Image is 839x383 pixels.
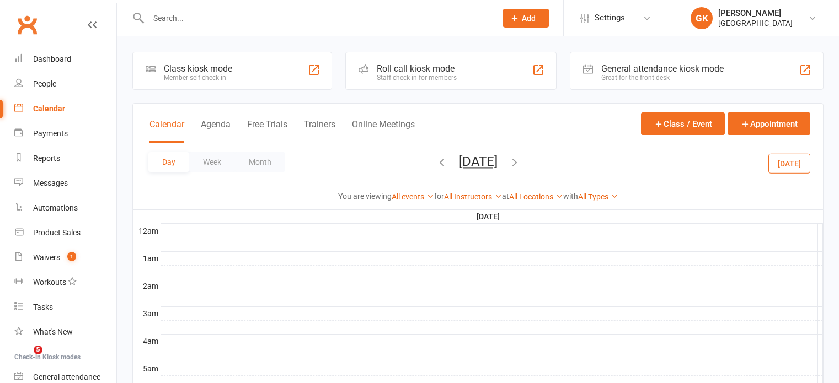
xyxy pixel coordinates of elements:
button: Trainers [304,119,335,143]
th: 2am [133,279,161,293]
div: Payments [33,129,68,138]
a: Product Sales [14,220,116,245]
strong: at [502,192,509,201]
th: 3am [133,306,161,320]
button: Class / Event [641,112,725,135]
div: Waivers [33,253,60,262]
div: Reports [33,154,60,163]
div: Automations [33,203,78,212]
button: Month [235,152,285,172]
div: Product Sales [33,228,81,237]
strong: You are viewing [338,192,392,201]
div: General attendance [33,373,100,381]
strong: for [434,192,444,201]
a: Reports [14,146,116,171]
div: Roll call kiosk mode [377,63,457,74]
strong: with [563,192,578,201]
button: [DATE] [768,153,810,173]
button: Calendar [149,119,184,143]
button: [DATE] [459,154,498,169]
a: All events [392,192,434,201]
button: Week [189,152,235,172]
div: [PERSON_NAME] [718,8,793,18]
div: Class kiosk mode [164,63,232,74]
div: What's New [33,327,73,336]
a: What's New [14,320,116,344]
button: Online Meetings [352,119,415,143]
span: 1 [67,252,76,261]
th: 1am [133,251,161,265]
div: GK [691,7,713,29]
div: Great for the front desk [601,74,724,82]
div: People [33,79,56,88]
div: Staff check-in for members [377,74,457,82]
button: Add [503,9,549,28]
th: 12am [133,224,161,238]
a: Messages [14,171,116,196]
a: Automations [14,196,116,220]
iframe: Intercom live chat [11,346,38,372]
a: Workouts [14,270,116,295]
a: Clubworx [13,11,41,39]
th: [DATE] [161,210,818,224]
button: Free Trials [247,119,287,143]
a: All Locations [509,192,563,201]
th: 5am [133,362,161,375]
a: Dashboard [14,47,116,72]
a: Tasks [14,295,116,320]
div: General attendance kiosk mode [601,63,724,74]
div: Calendar [33,104,65,113]
a: Calendar [14,96,116,121]
button: Agenda [201,119,231,143]
div: Tasks [33,303,53,311]
input: Search... [145,10,488,26]
a: People [14,72,116,96]
span: Add [522,14,536,23]
div: Messages [33,179,68,187]
button: Appointment [728,112,810,135]
a: Payments [14,121,116,146]
th: 4am [133,334,161,348]
div: [GEOGRAPHIC_DATA] [718,18,793,28]
span: 5 [34,346,42,354]
a: Waivers 1 [14,245,116,270]
div: Member self check-in [164,74,232,82]
span: Settings [595,6,625,30]
div: Workouts [33,278,66,287]
a: All Types [578,192,618,201]
a: All Instructors [444,192,502,201]
div: Dashboard [33,55,71,63]
button: Day [148,152,189,172]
